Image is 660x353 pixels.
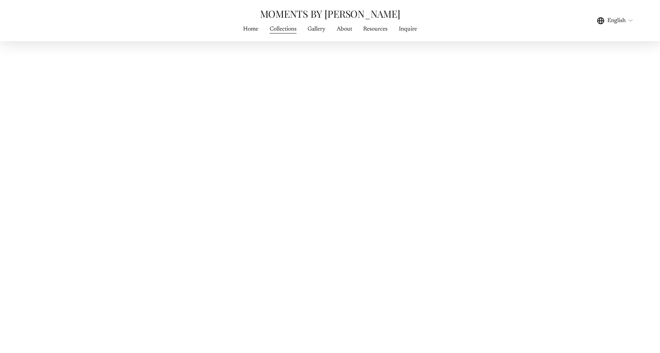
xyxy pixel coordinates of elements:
a: MOMENTS BY [PERSON_NAME] [260,7,400,20]
a: Collections [270,24,296,34]
a: Home [243,24,258,34]
div: language picker [597,15,634,25]
a: About [337,24,352,34]
a: Inquire [399,24,417,34]
a: folder dropdown [308,24,325,34]
a: Resources [363,24,387,34]
span: Gallery [308,25,325,33]
span: English [607,16,626,25]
